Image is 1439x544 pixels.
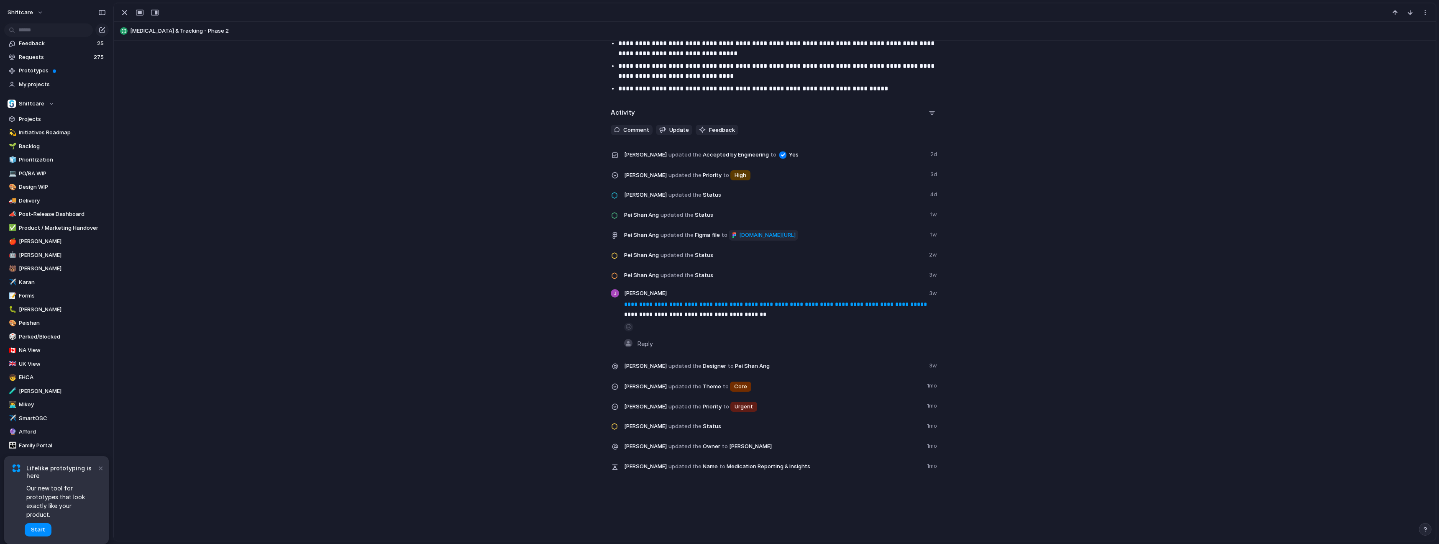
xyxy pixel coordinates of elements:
span: NA View [19,346,106,354]
span: [PERSON_NAME] [729,442,772,451]
button: Update [656,125,692,136]
a: Requests275 [4,51,109,64]
span: 3w [929,269,939,279]
span: 1mo [927,420,939,430]
div: 🎲 [9,332,15,341]
button: 🧪 [8,387,16,395]
span: Theme [624,380,922,393]
a: 👨‍💻Mikey [4,398,109,411]
button: 🎨 [8,183,16,191]
div: 🎨Peishan [4,317,109,329]
span: Status [624,189,925,200]
span: Family Portal [19,441,106,450]
span: to [728,362,734,370]
a: 🍎[PERSON_NAME] [4,235,109,248]
button: 🐻 [8,264,16,273]
span: Yes [789,151,799,159]
span: 25 [97,39,105,48]
div: 💫Initiatives Roadmap [4,126,109,139]
span: Pei Shan Ang [624,231,659,239]
a: 🇨🇦NA View [4,344,109,357]
span: Quotes [19,455,106,463]
span: to [722,442,728,451]
span: Urgent [735,403,753,411]
div: 🎨 [9,318,15,328]
a: 🧒EHCA [4,371,109,384]
div: ✈️ [9,413,15,423]
a: 👪Family Portal [4,439,109,452]
span: [PERSON_NAME] [624,191,667,199]
span: to [771,151,776,159]
button: 💸 [8,455,16,463]
button: 📝 [8,292,16,300]
span: My projects [19,80,106,89]
a: 🎲Parked/Blocked [4,331,109,343]
span: Status [624,209,925,221]
a: ✈️SmartOSC [4,412,109,425]
div: 🧊 [9,155,15,165]
span: Backlog [19,142,106,151]
span: Status [624,249,924,261]
span: [PERSON_NAME] [624,462,667,471]
div: 📝 [9,291,15,301]
div: 🐻 [9,264,15,274]
span: [PERSON_NAME] [624,442,667,451]
button: shiftcare [4,6,48,19]
span: Mikey [19,400,106,409]
button: 🌱 [8,142,16,151]
span: [DOMAIN_NAME][URL] [739,231,796,239]
span: 3w [929,360,939,370]
a: 🧪[PERSON_NAME] [4,385,109,398]
span: updated the [668,462,702,471]
div: 🍎 [9,237,15,246]
span: High [735,171,746,180]
button: Dismiss [95,463,105,473]
button: Comment [611,125,653,136]
button: 🚚 [8,197,16,205]
a: 🇬🇧UK View [4,358,109,370]
span: EHCA [19,373,106,382]
span: Post-Release Dashboard [19,210,106,218]
span: 2d [930,149,939,159]
span: Parked/Blocked [19,333,106,341]
a: 🎨Design WIP [4,181,109,193]
span: Peishan [19,319,106,327]
div: 🤖 [9,250,15,260]
button: 👨‍💻 [8,400,16,409]
a: Prototypes [4,64,109,77]
button: Start [25,523,51,536]
div: ✈️Karan [4,276,109,289]
button: Feedback [696,125,738,136]
a: 🤖[PERSON_NAME] [4,249,109,262]
span: updated the [661,251,694,259]
span: Reply [638,339,653,348]
span: updated the [668,422,702,431]
span: [PERSON_NAME] [624,403,667,411]
span: Priority [624,400,922,413]
a: 🔮Afford [4,426,109,438]
button: 🍎 [8,237,16,246]
span: 3w [929,289,939,298]
span: 1w [930,229,939,239]
div: 🇨🇦 [9,346,15,355]
span: [PERSON_NAME] [19,251,106,259]
span: [PERSON_NAME] [624,362,667,370]
span: to [723,403,729,411]
div: 🐛[PERSON_NAME] [4,303,109,316]
span: [PERSON_NAME] [19,387,106,395]
span: Priority [624,169,925,181]
a: Projects [4,113,109,126]
span: Prototypes [19,67,106,75]
span: [PERSON_NAME] [624,289,667,298]
div: 💸Quotes [4,453,109,465]
span: to [719,462,725,471]
span: Our new tool for prototypes that look exactly like your product. [26,484,96,519]
span: Pei Shan Ang [624,211,659,219]
a: 🧊Prioritization [4,154,109,166]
